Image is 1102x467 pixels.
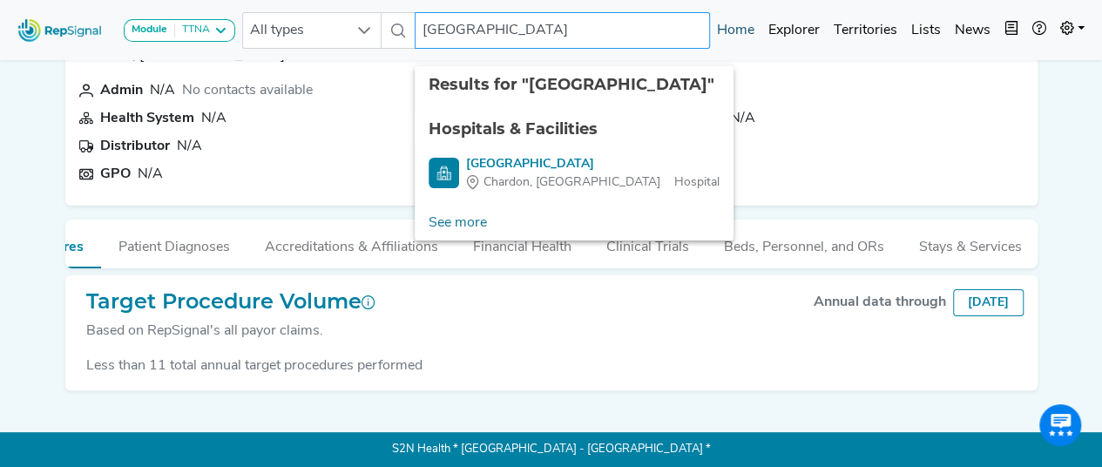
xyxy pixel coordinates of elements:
[86,321,375,342] div: Based on RepSignal's all payor claims.
[456,220,589,267] button: Financial Health
[953,289,1024,316] div: [DATE]
[150,80,175,101] div: N/A
[466,155,720,173] div: [GEOGRAPHIC_DATA]
[429,118,720,141] div: Hospitals & Facilities
[710,13,761,48] a: Home
[904,13,948,48] a: Lists
[100,80,143,101] div: Admin
[100,108,194,129] div: Health System
[415,148,734,199] li: Uh Geauga Medical Center
[86,289,375,315] h2: Target Procedure Volume
[65,432,1038,467] p: S2N Health * [GEOGRAPHIC_DATA] - [GEOGRAPHIC_DATA] *
[100,136,170,157] div: Distributor
[124,19,235,42] button: ModuleTTNA
[761,13,827,48] a: Explorer
[415,12,710,49] input: Search a physician or facility
[247,220,456,267] button: Accreditations & Affiliations
[706,220,902,267] button: Beds, Personnel, and ORs
[483,173,660,192] span: Chardon, [GEOGRAPHIC_DATA]
[243,13,348,48] span: All types
[138,164,163,185] div: N/A
[429,75,714,94] span: Results for "[GEOGRAPHIC_DATA]"
[730,108,755,129] div: N/A
[827,13,904,48] a: Territories
[100,164,131,185] div: GPO
[175,24,210,37] div: TTNA
[101,220,247,267] button: Patient Diagnoses
[177,136,202,157] div: N/A
[429,155,720,192] a: [GEOGRAPHIC_DATA]Chardon, [GEOGRAPHIC_DATA]Hospital
[997,13,1025,48] button: Intel Book
[466,173,720,192] div: Hospital
[902,220,1039,267] button: Stays & Services
[182,80,313,101] div: No contacts available
[589,220,706,267] button: Clinical Trials
[429,158,459,188] img: Hospital Search Icon
[201,108,226,129] div: N/A
[132,24,167,35] strong: Module
[948,13,997,48] a: News
[79,355,1024,376] div: Less than 11 total annual target procedures performed
[415,206,501,240] a: See more
[814,292,946,313] div: Annual data through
